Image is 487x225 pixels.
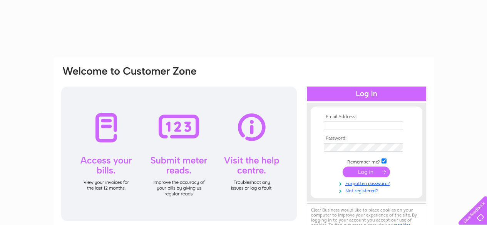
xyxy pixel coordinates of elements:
input: Submit [343,167,390,177]
a: Forgotten password? [324,179,411,187]
th: Password: [322,136,411,141]
td: Remember me? [322,157,411,165]
th: Email Address: [322,114,411,120]
a: Not registered? [324,187,411,194]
